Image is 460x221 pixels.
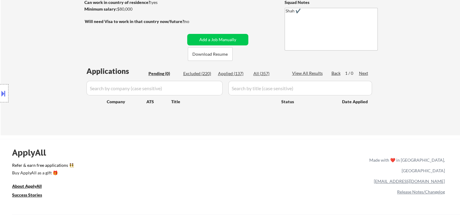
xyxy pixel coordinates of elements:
div: Pending (0) [148,71,179,77]
a: Success Stories [12,192,50,199]
div: View All Results [292,70,325,76]
div: All (357) [253,71,284,77]
div: no [184,18,202,25]
div: Buy ApplyAll as a gift 🎁 [12,171,73,175]
div: Back [331,70,341,76]
button: Add a Job Manually [187,34,248,45]
div: Company [107,99,146,105]
input: Search by title (case sensitive) [228,81,372,95]
div: $80,000 [84,6,185,12]
a: [EMAIL_ADDRESS][DOMAIN_NAME] [374,179,445,184]
button: Download Resume [188,47,233,61]
div: Title [171,99,276,105]
div: ApplyAll [12,147,53,158]
input: Search by company (case sensitive) [86,81,223,95]
u: Success Stories [12,192,42,197]
div: Date Applied [342,99,369,105]
a: Refer & earn free applications 👯‍♀️ [12,163,243,170]
div: Excluded (220) [183,71,214,77]
div: 1 / 0 [345,70,359,76]
div: Applied (137) [218,71,248,77]
div: Applications [86,68,146,75]
div: ATS [146,99,171,105]
a: About ApplyAll [12,183,50,190]
a: Release Notes/Changelog [397,189,445,194]
strong: Will need Visa to work in that country now/future?: [85,19,185,24]
div: Made with ❤️ in [GEOGRAPHIC_DATA], [GEOGRAPHIC_DATA] [367,155,445,176]
u: About ApplyAll [12,183,42,189]
a: Buy ApplyAll as a gift 🎁 [12,170,73,177]
div: Next [359,70,369,76]
strong: Minimum salary: [84,6,117,12]
div: Status [281,96,333,107]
